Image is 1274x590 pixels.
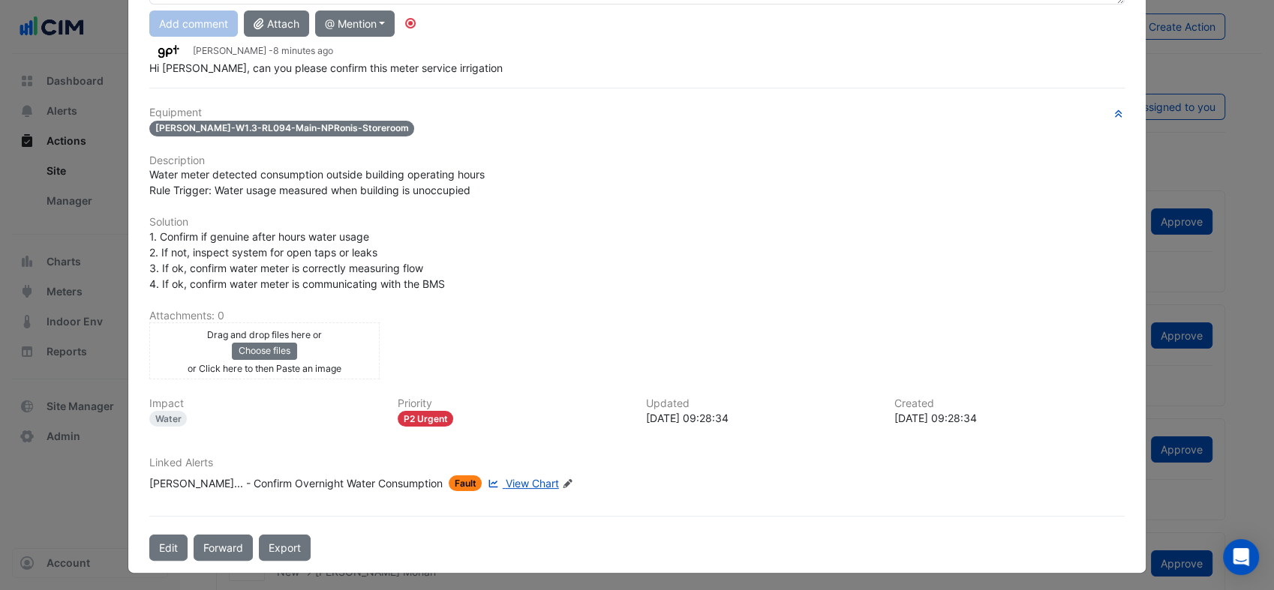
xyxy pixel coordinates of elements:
[149,310,1125,322] h6: Attachments: 0
[404,16,417,30] div: Tooltip anchor
[188,363,341,374] small: or Click here to then Paste an image
[149,457,1125,469] h6: Linked Alerts
[149,535,188,561] button: Edit
[894,397,1125,410] h6: Created
[149,475,443,491] div: [PERSON_NAME]... - Confirm Overnight Water Consumption
[315,10,395,37] button: @ Mention
[193,44,333,58] small: [PERSON_NAME] -
[1223,539,1259,575] div: Open Intercom Messenger
[149,397,380,410] h6: Impact
[273,45,333,56] span: 2025-09-23 09:28:34
[149,43,187,60] img: GPT Retail
[149,121,415,136] span: [PERSON_NAME]-W1.3-RL094-Main-NPRonis-Storeroom
[232,343,297,359] button: Choose files
[207,329,322,340] small: Drag and drop files here or
[398,411,454,427] div: P2 Urgent
[506,477,559,490] span: View Chart
[244,10,309,37] button: Attach
[149,61,503,74] span: Hi [PERSON_NAME], can you please confirm this meter service irrigation
[449,475,482,491] span: Fault
[646,410,876,426] div: [DATE] 09:28:34
[149,411,188,427] div: Water
[149,106,1125,119] h6: Equipment
[149,154,1125,167] h6: Description
[149,168,485,196] span: Water meter detected consumption outside building operating hours Rule Trigger: Water usage measu...
[894,410,1125,426] div: [DATE] 09:28:34
[398,397,628,410] h6: Priority
[646,397,876,410] h6: Updated
[194,535,253,561] button: Forward
[149,216,1125,229] h6: Solution
[149,230,445,290] span: 1. Confirm if genuine after hours water usage 2. If not, inspect system for open taps or leaks 3....
[259,535,311,561] a: Export
[562,478,573,490] fa-icon: Edit Linked Alerts
[485,475,558,491] a: View Chart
